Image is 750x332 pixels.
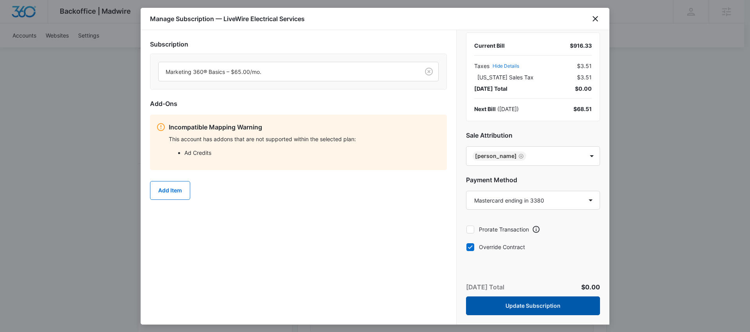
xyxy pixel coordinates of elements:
[581,283,600,291] span: $0.00
[474,62,489,70] span: Taxes
[577,62,592,70] span: $3.51
[423,65,435,78] button: Clear
[575,84,592,93] span: $0.00
[169,135,441,143] p: This account has addons that are not supported within the selected plan:
[517,153,524,159] div: Remove Austin Hunt
[466,175,600,185] h2: Payment Method
[591,14,600,23] button: close
[573,105,592,113] div: $68.51
[466,131,600,140] h2: Sale Attribution
[475,153,517,159] div: [PERSON_NAME]
[150,181,190,200] button: Add Item
[477,73,534,81] span: [US_STATE] Sales Tax
[184,149,441,157] li: Ad Credits
[466,296,600,315] button: Update Subscription
[474,105,519,113] div: ( [DATE] )
[150,14,305,23] h1: Manage Subscription — LiveWire Electrical Services
[570,41,592,50] div: $916.33
[474,84,507,93] span: [DATE] Total
[577,73,592,81] span: $3.51
[474,106,496,112] span: Next Bill
[466,282,504,292] p: [DATE] Total
[466,225,529,233] label: Prorate Transaction
[474,42,505,49] span: Current Bill
[466,243,600,251] label: Override Contract
[150,39,447,49] h2: Subscription
[493,64,519,68] button: Hide Details
[169,122,441,132] p: Incompatible Mapping Warning
[150,99,447,108] h2: Add-Ons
